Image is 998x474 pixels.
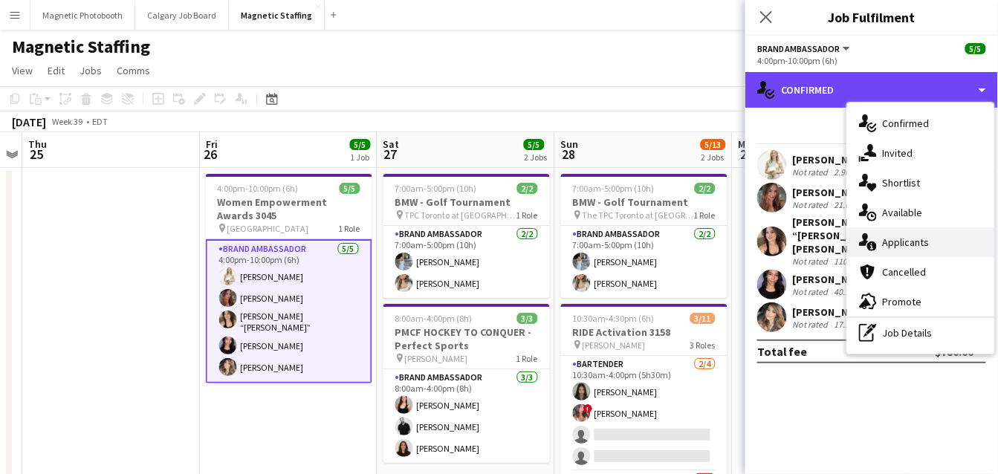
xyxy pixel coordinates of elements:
div: Total fee [757,344,808,359]
app-card-role: Brand Ambassador2/27:00am-5:00pm (10h)[PERSON_NAME][PERSON_NAME] [561,226,728,298]
button: Magnetic Photobooth [30,1,135,30]
span: Fri [206,137,218,151]
button: Magnetic Staffing [229,1,325,30]
div: Available [847,198,994,227]
div: 2.9km [832,166,861,178]
div: Cancelled [847,257,994,287]
app-job-card: 7:00am-5:00pm (10h)2/2BMW - Golf Tournament TPC Toronto at [GEOGRAPHIC_DATA]1 RoleBrand Ambassado... [383,174,550,298]
span: 2/2 [517,183,538,194]
h3: BMW - Golf Tournament [561,195,728,209]
div: Not rated [793,256,832,267]
span: Thu [28,137,47,151]
span: 4:00pm-10:00pm (6h) [218,183,299,194]
div: 21.6km [832,199,865,210]
div: 17.1km [832,319,865,330]
div: [PERSON_NAME] [793,273,872,286]
span: Brand Ambassador [757,43,840,54]
span: ! [584,404,593,413]
div: Applicants [847,227,994,257]
span: Week 39 [49,116,86,127]
span: 5/13 [701,139,726,150]
span: 5/5 [965,43,986,54]
h3: RIDE Activation 3158 [561,325,728,339]
a: Edit [42,61,71,80]
span: The TPC Toronto at [GEOGRAPHIC_DATA] [583,210,694,221]
div: [PERSON_NAME] “[PERSON_NAME]” [PERSON_NAME] [793,215,962,256]
span: TPC Toronto at [GEOGRAPHIC_DATA] [405,210,516,221]
span: 1 Role [694,210,716,221]
div: 110.6km [832,256,869,267]
a: Jobs [74,61,108,80]
a: View [6,61,39,80]
div: [PERSON_NAME] [793,305,872,319]
app-card-role: Bartender2/410:30am-4:00pm (5h30m)[PERSON_NAME]![PERSON_NAME] [561,356,728,471]
app-card-role: Brand Ambassador3/38:00am-4:00pm (8h)[PERSON_NAME][PERSON_NAME][PERSON_NAME] [383,369,550,463]
div: Not rated [793,199,832,210]
span: 25 [26,146,47,163]
span: 2/2 [695,183,716,194]
app-job-card: 7:00am-5:00pm (10h)2/2BMW - Golf Tournament The TPC Toronto at [GEOGRAPHIC_DATA]1 RoleBrand Ambas... [561,174,728,298]
span: [GEOGRAPHIC_DATA] [227,223,309,234]
span: Mon [739,137,758,151]
div: Not rated [793,166,832,178]
span: 5/5 [350,139,371,150]
span: [PERSON_NAME] [583,340,646,351]
app-job-card: 8:00am-4:00pm (8h)3/3PMCF HOCKEY TO CONQUER - Perfect Sports [PERSON_NAME]1 RoleBrand Ambassador3... [383,304,550,463]
h3: Women Empowerment Awards 3045 [206,195,372,222]
span: 3 Roles [690,340,716,351]
span: Jobs [80,64,102,77]
span: [PERSON_NAME] [405,353,468,364]
div: 4:00pm-10:00pm (6h) [757,55,986,66]
div: 2 Jobs [525,152,548,163]
div: Shortlist [847,168,994,198]
span: 7:00am-5:00pm (10h) [395,183,477,194]
app-card-role: Brand Ambassador2/27:00am-5:00pm (10h)[PERSON_NAME][PERSON_NAME] [383,226,550,298]
button: Calgary Job Board [135,1,229,30]
span: 5/5 [524,139,545,150]
div: Job Details [847,318,994,348]
span: 29 [736,146,758,163]
h3: BMW - Golf Tournament [383,195,550,209]
span: Sat [383,137,400,151]
span: 3/11 [690,313,716,324]
h3: PMCF HOCKEY TO CONQUER - Perfect Sports [383,325,550,352]
app-job-card: 4:00pm-10:00pm (6h)5/5Women Empowerment Awards 3045 [GEOGRAPHIC_DATA]1 RoleBrand Ambassador5/54:0... [206,174,372,383]
button: Brand Ambassador [757,43,852,54]
div: Confirmed [847,108,994,138]
div: 1 Job [351,152,370,163]
h3: Job Fulfilment [745,7,998,27]
div: [PERSON_NAME] [793,186,872,199]
span: 10:30am-4:30pm (6h) [573,313,655,324]
span: 27 [381,146,400,163]
span: 26 [204,146,218,163]
div: Invited [847,138,994,168]
span: 8:00am-4:00pm (8h) [395,313,473,324]
span: 5/5 [340,183,360,194]
div: Promote [847,287,994,316]
span: 1 Role [516,210,538,221]
a: Comms [111,61,156,80]
span: View [12,64,33,77]
div: 40.3km [832,286,865,297]
span: Edit [48,64,65,77]
span: 1 Role [516,353,538,364]
span: 3/3 [517,313,538,324]
div: [DATE] [12,114,46,129]
div: 2 Jobs [701,152,725,163]
span: Sun [561,137,579,151]
div: Not rated [793,286,832,297]
span: Comms [117,64,150,77]
span: 28 [559,146,579,163]
h1: Magnetic Staffing [12,36,150,58]
span: 7:00am-5:00pm (10h) [573,183,655,194]
div: Confirmed [745,72,998,108]
div: EDT [92,116,108,127]
app-card-role: Brand Ambassador5/54:00pm-10:00pm (6h)[PERSON_NAME][PERSON_NAME][PERSON_NAME] “[PERSON_NAME]” [PE... [206,239,372,383]
div: Not rated [793,319,832,330]
div: [PERSON_NAME] [793,153,872,166]
span: 1 Role [339,223,360,234]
